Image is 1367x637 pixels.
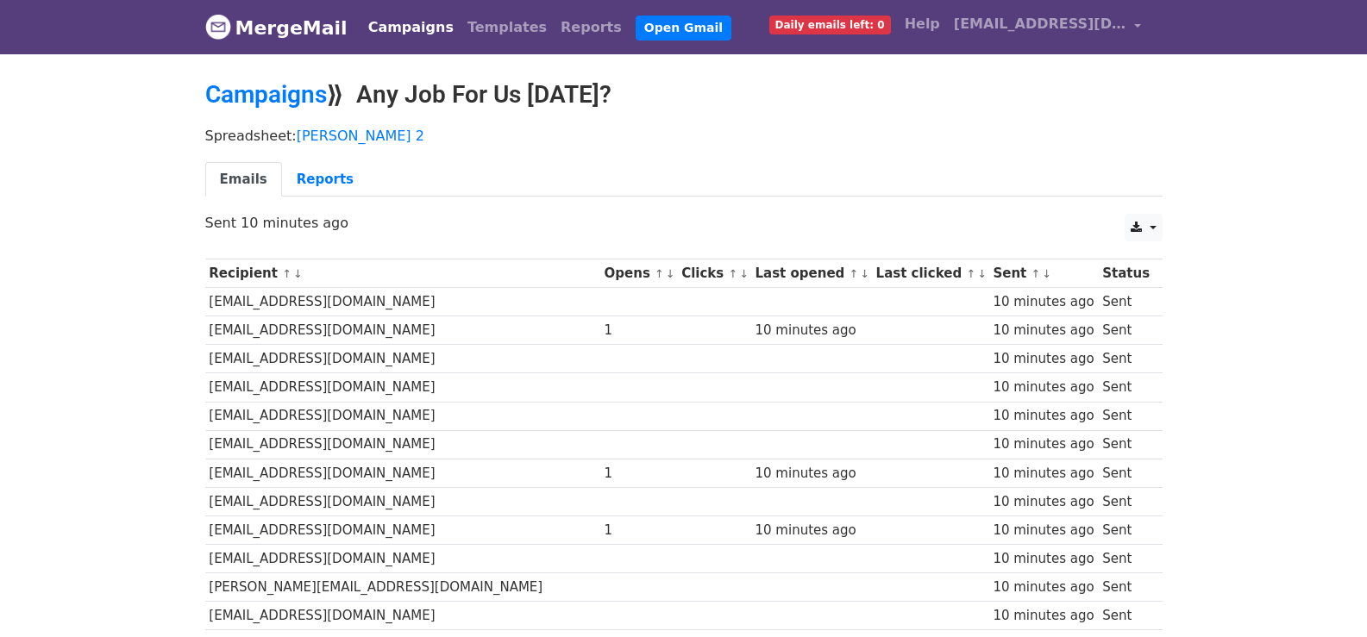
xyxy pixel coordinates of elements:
[850,267,859,280] a: ↑
[1098,545,1153,573] td: Sent
[205,127,1163,145] p: Spreadsheet:
[655,267,664,280] a: ↑
[1098,515,1153,544] td: Sent
[993,521,1094,540] div: 10 minutes ago
[966,267,975,280] a: ↑
[993,378,1094,397] div: 10 minutes ago
[898,7,947,41] a: Help
[993,549,1094,569] div: 10 minutes ago
[205,573,600,602] td: [PERSON_NAME][EMAIL_ADDRESS][DOMAIN_NAME]
[605,321,674,340] div: 1
[872,259,989,288] th: Last clicked
[205,214,1163,232] p: Sent 10 minutes ago
[993,406,1094,426] div: 10 minutes ago
[205,14,231,40] img: MergeMail logo
[205,402,600,430] td: [EMAIL_ADDRESS][DOMAIN_NAME]
[677,259,750,288] th: Clicks
[1098,402,1153,430] td: Sent
[993,349,1094,369] div: 10 minutes ago
[756,321,868,340] div: 10 minutes ago
[1098,259,1153,288] th: Status
[361,10,461,45] a: Campaigns
[728,267,737,280] a: ↑
[1098,288,1153,316] td: Sent
[666,267,675,280] a: ↓
[205,80,1163,109] h2: ⟫ Any Job For Us [DATE]?
[205,430,600,459] td: [EMAIL_ADDRESS][DOMAIN_NAME]
[297,128,424,144] a: [PERSON_NAME] 2
[1098,602,1153,630] td: Sent
[205,259,600,288] th: Recipient
[605,464,674,484] div: 1
[993,464,1094,484] div: 10 minutes ago
[1098,573,1153,602] td: Sent
[554,10,629,45] a: Reports
[1098,487,1153,515] td: Sent
[860,267,869,280] a: ↓
[293,267,303,280] a: ↓
[205,487,600,515] td: [EMAIL_ADDRESS][DOMAIN_NAME]
[461,10,554,45] a: Templates
[1042,267,1051,280] a: ↓
[282,162,368,197] a: Reports
[205,345,600,373] td: [EMAIL_ADDRESS][DOMAIN_NAME]
[954,14,1126,34] span: [EMAIL_ADDRESS][DOMAIN_NAME]
[993,578,1094,597] div: 10 minutes ago
[205,515,600,544] td: [EMAIL_ADDRESS][DOMAIN_NAME]
[756,464,868,484] div: 10 minutes ago
[989,259,1099,288] th: Sent
[600,259,678,288] th: Opens
[977,267,987,280] a: ↓
[739,267,749,280] a: ↓
[993,292,1094,312] div: 10 minutes ago
[205,316,600,345] td: [EMAIL_ADDRESS][DOMAIN_NAME]
[993,606,1094,626] div: 10 minutes ago
[636,16,731,41] a: Open Gmail
[205,288,600,316] td: [EMAIL_ADDRESS][DOMAIN_NAME]
[769,16,891,34] span: Daily emails left: 0
[947,7,1149,47] a: [EMAIL_ADDRESS][DOMAIN_NAME]
[993,434,1094,454] div: 10 minutes ago
[205,545,600,573] td: [EMAIL_ADDRESS][DOMAIN_NAME]
[205,9,348,46] a: MergeMail
[1098,345,1153,373] td: Sent
[205,373,600,402] td: [EMAIL_ADDRESS][DOMAIN_NAME]
[756,521,868,540] div: 10 minutes ago
[1098,373,1153,402] td: Sent
[751,259,872,288] th: Last opened
[205,80,327,109] a: Campaigns
[282,267,292,280] a: ↑
[1031,267,1040,280] a: ↑
[762,7,898,41] a: Daily emails left: 0
[993,492,1094,512] div: 10 minutes ago
[605,521,674,540] div: 1
[205,162,282,197] a: Emails
[205,459,600,487] td: [EMAIL_ADDRESS][DOMAIN_NAME]
[205,602,600,630] td: [EMAIL_ADDRESS][DOMAIN_NAME]
[1098,430,1153,459] td: Sent
[1098,316,1153,345] td: Sent
[993,321,1094,340] div: 10 minutes ago
[1098,459,1153,487] td: Sent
